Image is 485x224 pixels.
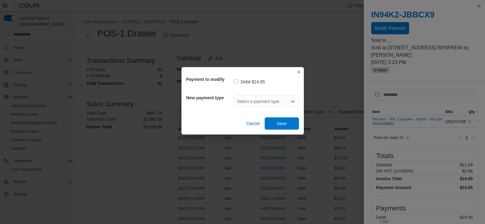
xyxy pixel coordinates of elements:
h5: Payment to modify [186,73,232,85]
button: Closes this modal window [295,68,303,76]
button: Save [265,117,299,130]
button: Open list of options [290,99,295,104]
h5: New payment type [186,92,232,104]
span: Cancel [246,120,260,127]
button: Cancel [244,117,262,130]
span: Save [277,120,287,127]
input: Accessible screen reader label [237,98,238,105]
label: Debit $24.85 [233,78,265,85]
